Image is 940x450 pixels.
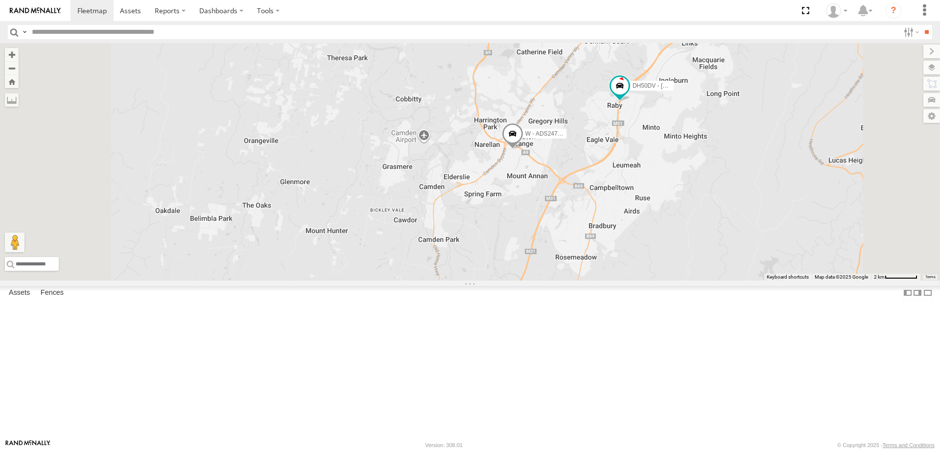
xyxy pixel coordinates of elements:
a: Visit our Website [5,440,50,450]
label: Hide Summary Table [923,286,933,300]
span: DH50DV - [PERSON_NAME] [633,82,709,89]
span: 2 km [874,274,885,280]
a: Terms (opens in new tab) [925,275,936,279]
div: Version: 308.01 [425,442,463,448]
label: Search Query [21,25,28,39]
i: ? [886,3,901,19]
label: Dock Summary Table to the Left [903,286,913,300]
button: Zoom in [5,48,19,61]
button: Zoom out [5,61,19,75]
button: Zoom Home [5,75,19,88]
div: © Copyright 2025 - [837,442,935,448]
button: Drag Pegman onto the map to open Street View [5,233,24,252]
a: Terms and Conditions [883,442,935,448]
label: Map Settings [923,109,940,123]
img: rand-logo.svg [10,7,61,14]
label: Search Filter Options [900,25,921,39]
label: Assets [4,286,35,300]
label: Fences [36,286,69,300]
button: Map Scale: 2 km per 63 pixels [871,274,920,281]
label: Dock Summary Table to the Right [913,286,922,300]
label: Measure [5,93,19,107]
span: W - ADS247 - [PERSON_NAME] [525,130,611,137]
div: Tye Clark [822,3,851,18]
button: Keyboard shortcuts [767,274,809,281]
span: Map data ©2025 Google [815,274,868,280]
